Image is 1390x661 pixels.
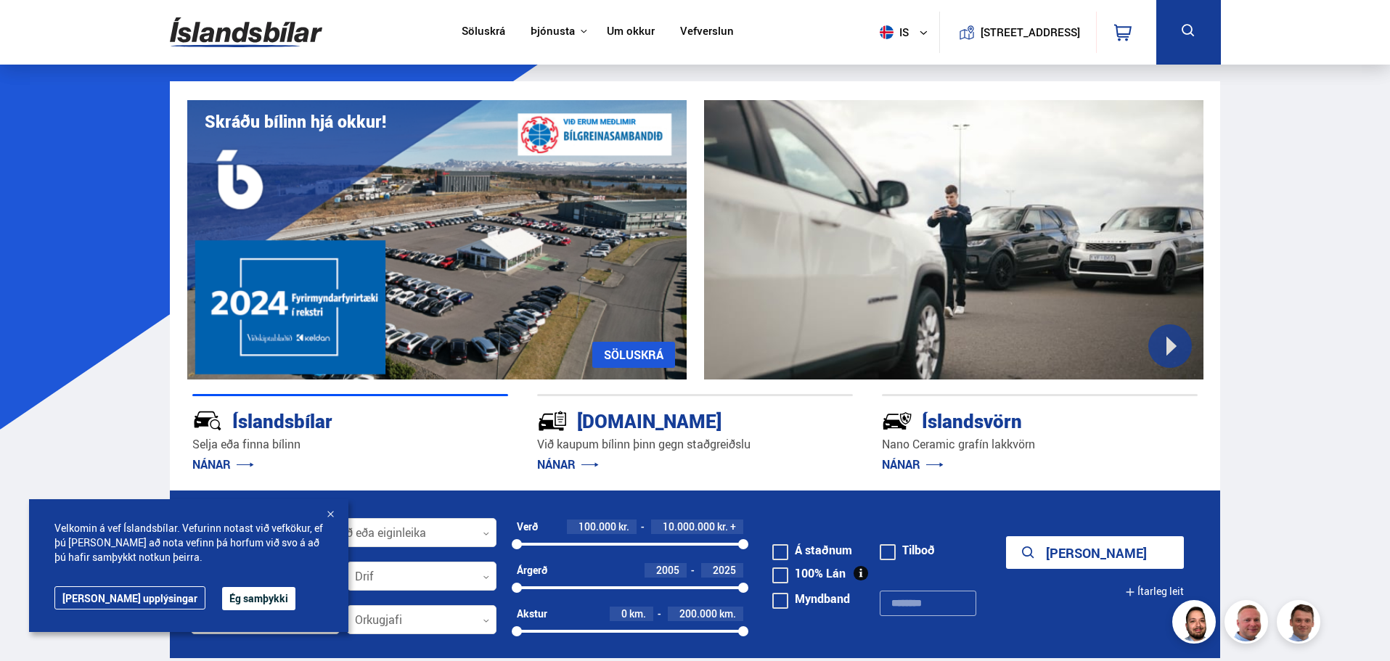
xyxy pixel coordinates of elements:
img: siFngHWaQ9KaOqBr.png [1227,602,1270,646]
a: NÁNAR [882,456,944,472]
div: Verð [517,521,538,533]
span: kr. [618,521,629,533]
span: 2025 [713,563,736,577]
img: FbJEzSuNWCJXmdc-.webp [1279,602,1322,646]
label: Myndband [772,593,850,604]
p: Selja eða finna bílinn [192,436,508,453]
h1: Skráðu bílinn hjá okkur! [205,112,386,131]
button: Ég samþykki [222,587,295,610]
img: -Svtn6bYgwAsiwNX.svg [882,406,912,436]
span: 10.000.000 [663,520,715,533]
img: JRvxyua_JYH6wB4c.svg [192,406,223,436]
span: 2005 [656,563,679,577]
button: Þjónusta [531,25,575,38]
p: Við kaupum bílinn þinn gegn staðgreiðslu [537,436,853,453]
span: km. [719,608,736,620]
a: Um okkur [607,25,655,40]
a: [PERSON_NAME] upplýsingar [54,586,205,609]
span: 0 [621,607,627,620]
a: NÁNAR [192,456,254,472]
label: Á staðnum [772,544,852,556]
img: tr5P-W3DuiFaO7aO.svg [537,406,568,436]
div: Akstur [517,608,547,620]
button: [PERSON_NAME] [1006,536,1184,569]
div: Árgerð [517,564,547,576]
img: svg+xml;base64,PHN2ZyB4bWxucz0iaHR0cDovL3d3dy53My5vcmcvMjAwMC9zdmciIHdpZHRoPSI1MTIiIGhlaWdodD0iNT... [880,25,894,39]
span: kr. [717,521,728,533]
div: [DOMAIN_NAME] [537,407,801,432]
span: 100.000 [579,520,616,533]
div: Íslandsvörn [882,407,1146,432]
button: is [874,11,939,54]
a: Vefverslun [680,25,734,40]
span: km. [629,608,646,620]
span: is [874,25,910,39]
a: SÖLUSKRÁ [592,342,675,368]
span: 200.000 [679,607,717,620]
span: Velkomin á vef Íslandsbílar. Vefurinn notast við vefkökur, ef þú [PERSON_NAME] að nota vefinn þá ... [54,521,323,564]
img: eKx6w-_Home_640_.png [187,100,687,379]
img: nhp88E3Fdnt1Opn2.png [1174,602,1218,646]
span: + [730,521,736,533]
img: G0Ugv5HjCgRt.svg [170,9,322,56]
p: Nano Ceramic grafín lakkvörn [882,436,1198,453]
a: [STREET_ADDRESS] [947,12,1088,53]
button: Ítarleg leit [1125,575,1184,608]
button: [STREET_ADDRESS] [986,26,1075,38]
a: Söluskrá [462,25,505,40]
div: Íslandsbílar [192,407,457,432]
label: 100% Lán [772,567,846,579]
a: NÁNAR [537,456,599,472]
label: Tilboð [880,544,935,556]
